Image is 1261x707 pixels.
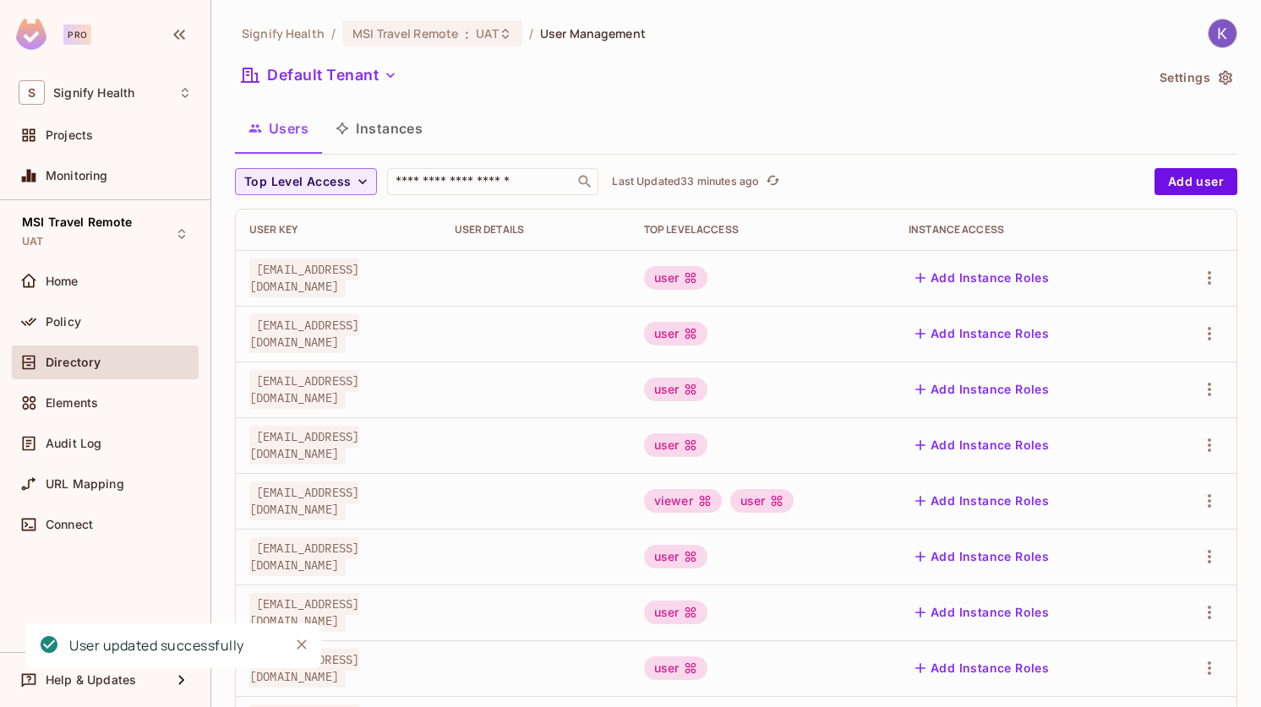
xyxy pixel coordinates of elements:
span: User Management [540,25,646,41]
div: user [644,378,708,401]
div: user [644,656,708,680]
span: S [19,80,45,105]
img: Kevin Spangler [1209,19,1236,47]
span: [EMAIL_ADDRESS][DOMAIN_NAME] [249,426,359,465]
span: [EMAIL_ADDRESS][DOMAIN_NAME] [249,593,359,632]
span: [EMAIL_ADDRESS][DOMAIN_NAME] [249,314,359,353]
img: SReyMgAAAABJRU5ErkJggg== [16,19,46,50]
button: refresh [762,171,783,192]
button: Close [289,632,314,657]
span: Projects [46,128,93,142]
button: Add Instance Roles [909,487,1056,514]
span: Click to refresh data [759,171,783,192]
span: [EMAIL_ADDRESS][DOMAIN_NAME] [249,537,359,576]
button: Add Instance Roles [909,543,1056,570]
span: Monitoring [46,169,108,182]
button: Add Instance Roles [909,599,1056,626]
li: / [529,25,533,41]
div: viewer [644,489,722,513]
div: User Details [455,223,617,237]
span: Elements [46,396,98,410]
span: UAT [22,235,43,248]
span: Audit Log [46,437,101,450]
span: URL Mapping [46,477,124,491]
button: Add Instance Roles [909,320,1056,347]
div: user [730,489,794,513]
span: Workspace: Signify Health [53,86,134,100]
button: Add user [1155,168,1237,195]
p: Last Updated 33 minutes ago [612,175,759,188]
div: Top Level Access [644,223,882,237]
button: Add Instance Roles [909,432,1056,459]
button: Add Instance Roles [909,376,1056,403]
div: User updated successfully [69,635,244,656]
span: MSI Travel Remote [352,25,458,41]
span: Home [46,275,79,288]
div: Pro [63,24,91,45]
span: [EMAIL_ADDRESS][DOMAIN_NAME] [249,649,359,688]
button: Top Level Access [235,168,377,195]
div: user [644,545,708,568]
button: Settings [1153,64,1237,91]
span: [EMAIL_ADDRESS][DOMAIN_NAME] [249,258,359,297]
button: Users [235,107,322,150]
span: UAT [476,25,498,41]
span: MSI Travel Remote [22,215,133,229]
li: / [331,25,336,41]
span: Directory [46,356,101,369]
span: refresh [766,173,780,190]
button: Default Tenant [235,62,404,89]
button: Add Instance Roles [909,655,1056,682]
div: user [644,601,708,624]
div: user [644,433,708,457]
span: : [464,27,470,41]
span: Connect [46,518,93,531]
div: user [644,322,708,345]
span: [EMAIL_ADDRESS][DOMAIN_NAME] [249,370,359,409]
span: the active workspace [242,25,325,41]
span: Top Level Access [244,171,351,193]
button: Instances [322,107,436,150]
span: [EMAIL_ADDRESS][DOMAIN_NAME] [249,481,359,520]
span: Policy [46,315,81,329]
div: User Key [249,223,428,237]
div: user [644,266,708,290]
button: Add Instance Roles [909,264,1056,291]
div: Instance Access [909,223,1142,237]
